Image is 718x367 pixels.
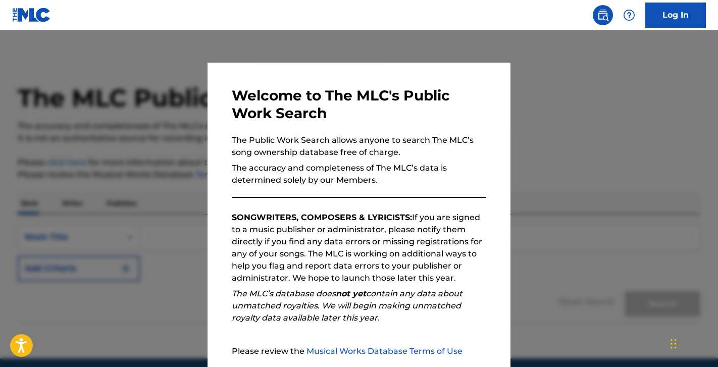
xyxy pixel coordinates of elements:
iframe: Chat Widget [668,319,718,367]
img: MLC Logo [12,8,51,22]
strong: SONGWRITERS, COMPOSERS & LYRICISTS: [232,213,412,222]
img: search [597,9,609,21]
p: The accuracy and completeness of The MLC’s data is determined solely by our Members. [232,162,486,186]
a: Public Search [593,5,613,25]
strong: not yet [336,289,366,298]
p: If you are signed to a music publisher or administrator, please notify them directly if you find ... [232,212,486,284]
img: help [623,9,635,21]
em: The MLC’s database does contain any data about unmatched royalties. We will begin making unmatche... [232,289,463,323]
iframe: Resource Center [690,228,718,309]
p: The Public Work Search allows anyone to search The MLC’s song ownership database free of charge. [232,134,486,159]
div: Drag [671,329,677,359]
p: Please review the [232,345,486,357]
h3: Welcome to The MLC's Public Work Search [232,87,486,122]
div: Help [619,5,639,25]
a: Log In [645,3,706,28]
a: Musical Works Database Terms of Use [306,346,463,356]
